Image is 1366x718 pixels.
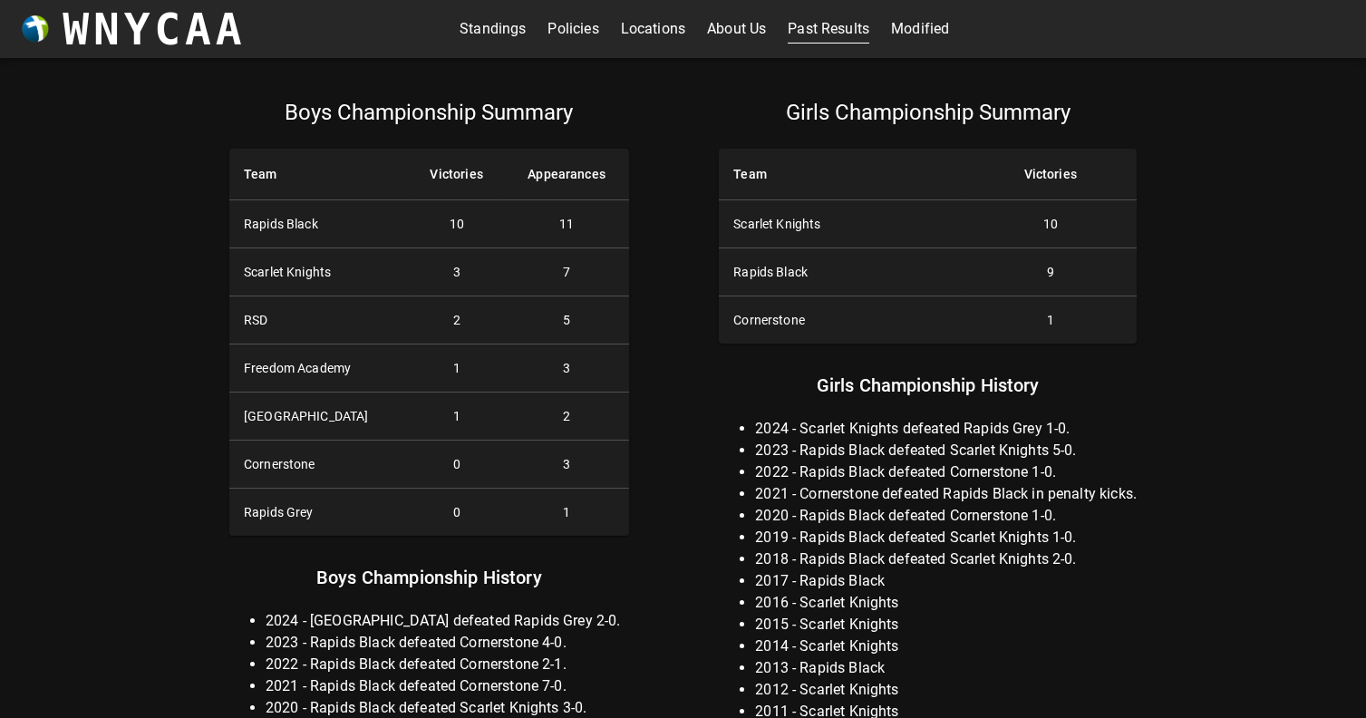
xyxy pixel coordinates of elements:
td: 2 [409,296,504,344]
td: 11 [504,200,628,248]
li: 2015 - Scarlet Knights [755,614,1137,636]
a: Locations [621,15,685,44]
li: 2013 - Rapids Black [755,657,1137,679]
a: Standings [460,15,526,44]
th: RSD [229,296,409,344]
p: Boys Championship Summary [229,98,629,127]
a: Modified [891,15,949,44]
th: Team [229,149,409,200]
th: Rapids Black [229,200,409,248]
td: 0 [409,441,504,489]
th: Team [719,149,964,200]
th: Victories [409,149,504,200]
td: 3 [504,344,628,393]
td: 1 [409,344,504,393]
th: Victories [964,149,1137,200]
a: About Us [707,15,766,44]
td: 10 [964,200,1137,248]
td: 5 [504,296,628,344]
li: 2021 - Cornerstone defeated Rapids Black in penalty kicks. [755,483,1137,505]
th: Rapids Black [719,248,964,296]
li: 2018 - Rapids Black defeated Scarlet Knights 2-0. [755,548,1137,570]
li: 2022 - Rapids Black defeated Cornerstone 1-0. [755,461,1137,483]
p: Girls Championship History [719,371,1137,400]
td: 2 [504,393,628,441]
td: 1 [964,296,1137,344]
img: wnycaaBall.png [22,15,49,43]
li: 2017 - Rapids Black [755,570,1137,592]
th: [GEOGRAPHIC_DATA] [229,393,409,441]
th: Appearances [504,149,628,200]
li: 2024 - [GEOGRAPHIC_DATA] defeated Rapids Grey 2-0. [266,610,629,632]
td: 1 [504,489,628,537]
a: Policies [548,15,599,44]
td: 0 [409,489,504,537]
li: 2023 - Rapids Black defeated Scarlet Knights 5-0. [755,440,1137,461]
li: 2020 - Rapids Black defeated Cornerstone 1-0. [755,505,1137,527]
th: Cornerstone [229,441,409,489]
td: 7 [504,248,628,296]
th: Rapids Grey [229,489,409,537]
td: 10 [409,200,504,248]
p: Girls Championship Summary [719,98,1137,127]
p: Boys Championship History [229,563,629,592]
th: Scarlet Knights [229,248,409,296]
td: 9 [964,248,1137,296]
th: Cornerstone [719,296,964,344]
td: 3 [409,248,504,296]
th: Scarlet Knights [719,200,964,248]
h3: WNYCAA [63,4,246,54]
td: 1 [409,393,504,441]
li: 2022 - Rapids Black defeated Cornerstone 2-1. [266,654,629,675]
li: 2023 - Rapids Black defeated Cornerstone 4-0. [266,632,629,654]
a: Past Results [788,15,869,44]
li: 2021 - Rapids Black defeated Cornerstone 7-0. [266,675,629,697]
li: 2012 - Scarlet Knights [755,679,1137,701]
li: 2024 - Scarlet Knights defeated Rapids Grey 1-0. [755,418,1137,440]
li: 2014 - Scarlet Knights [755,636,1137,657]
th: Freedom Academy [229,344,409,393]
li: 2019 - Rapids Black defeated Scarlet Knights 1-0. [755,527,1137,548]
li: 2016 - Scarlet Knights [755,592,1137,614]
td: 3 [504,441,628,489]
